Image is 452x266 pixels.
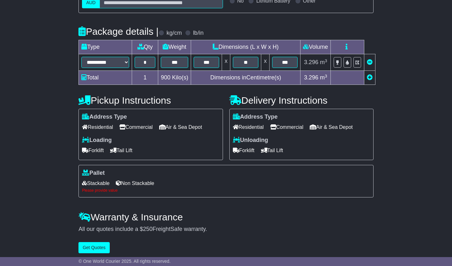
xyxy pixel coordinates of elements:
span: Tail Lift [110,145,132,155]
td: x [261,54,270,71]
span: 3.296 [304,74,318,81]
span: Commercial [119,122,152,132]
span: 250 [143,226,152,232]
td: 1 [132,71,158,85]
h4: Package details | [78,26,159,37]
td: Volume [300,40,331,54]
td: Kilo(s) [158,71,191,85]
label: Address Type [233,114,278,121]
span: Forklift [82,145,104,155]
span: Air & Sea Depot [159,122,202,132]
span: Tail Lift [261,145,283,155]
label: Pallet [82,170,105,177]
div: All our quotes include a $ FreightSafe warranty. [78,226,374,233]
span: 900 [161,74,170,81]
button: Get Quotes [78,242,110,253]
td: x [222,54,230,71]
span: m [320,59,327,65]
label: kg/cm [167,30,182,37]
td: Type [79,40,132,54]
label: Address Type [82,114,127,121]
span: m [320,74,327,81]
a: Add new item [367,74,373,81]
span: Forklift [233,145,255,155]
label: Loading [82,137,112,144]
td: Total [79,71,132,85]
span: Commercial [270,122,303,132]
h4: Pickup Instructions [78,95,223,106]
h4: Delivery Instructions [229,95,374,106]
td: Dimensions (L x W x H) [191,40,300,54]
sup: 3 [325,74,327,78]
span: Air & Sea Depot [310,122,353,132]
td: Weight [158,40,191,54]
span: Non Stackable [116,178,154,188]
label: Unloading [233,137,268,144]
label: lb/in [193,30,204,37]
sup: 3 [325,58,327,63]
a: Remove this item [367,59,373,65]
td: Qty [132,40,158,54]
span: Residential [82,122,113,132]
span: 3.296 [304,59,318,65]
span: Stackable [82,178,109,188]
h4: Warranty & Insurance [78,212,374,222]
div: Please provide value [82,188,370,193]
span: Residential [233,122,264,132]
td: Dimensions in Centimetre(s) [191,71,300,85]
span: © One World Courier 2025. All rights reserved. [78,259,171,264]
